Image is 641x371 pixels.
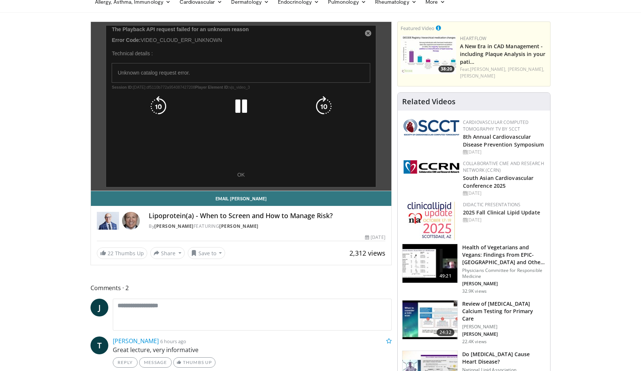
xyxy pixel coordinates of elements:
[460,66,547,79] div: Feat.
[219,223,259,229] a: [PERSON_NAME]
[460,73,495,79] a: [PERSON_NAME]
[437,329,454,336] span: 24:32
[437,272,454,280] span: 49:21
[160,338,186,345] small: 6 hours ago
[91,191,391,206] a: Email [PERSON_NAME]
[365,234,385,241] div: [DATE]
[404,160,459,174] img: a04ee3ba-8487-4636-b0fb-5e8d268f3737.png.150x105_q85_autocrop_double_scale_upscale_version-0.2.png
[139,357,172,368] a: Message
[407,201,455,240] img: d65bce67-f81a-47c5-b47d-7b8806b59ca8.jpg.150x105_q85_autocrop_double_scale_upscale_version-0.2.jpg
[462,339,487,345] p: 22.4K views
[91,22,391,191] video-js: Video Player
[149,212,385,220] h4: Lipoprotein(a) - When to Screen and How to Manage Risk?
[113,357,138,368] a: Reply
[462,281,546,287] p: [PERSON_NAME]
[463,133,544,148] a: 8th Annual Cardiovascular Disease Prevention Symposium
[508,66,544,72] a: [PERSON_NAME],
[470,66,506,72] a: [PERSON_NAME],
[113,345,392,354] p: Great lecture, very informative
[154,223,194,229] a: [PERSON_NAME]
[402,97,456,106] h4: Related Videos
[401,25,434,32] small: Featured Video
[402,301,457,339] img: f4af32e0-a3f3-4dd9-8ed6-e543ca885e6d.150x105_q85_crop-smart_upscale.jpg
[150,247,185,259] button: Share
[402,300,546,345] a: 24:32 Review of [MEDICAL_DATA] Calcium Testing for Primary Care [PERSON_NAME] [PERSON_NAME] 22.4K...
[108,250,114,257] span: 22
[402,244,457,283] img: 606f2b51-b844-428b-aa21-8c0c72d5a896.150x105_q85_crop-smart_upscale.jpg
[462,324,546,330] p: [PERSON_NAME]
[401,35,456,74] a: 38:20
[463,149,544,155] div: [DATE]
[401,35,456,74] img: 738d0e2d-290f-4d89-8861-908fb8b721dc.150x105_q85_crop-smart_upscale.jpg
[97,212,119,230] img: Dr. Robert S. Rosenson
[463,190,544,197] div: [DATE]
[113,337,159,345] a: [PERSON_NAME]
[460,43,545,65] a: A New Era in CAD Management - including Plaque Analysis in your pati…
[349,249,385,257] span: 2,312 views
[149,223,385,230] div: By FEATURING
[91,299,108,316] a: J
[463,119,529,132] a: Cardiovascular Computed Tomography TV by SCCT
[460,35,487,42] a: Heartflow
[438,66,454,72] span: 38:20
[462,267,546,279] p: Physicians Committee for Responsible Medicine
[462,351,546,365] h3: Do [MEDICAL_DATA] Cause Heart Disease?
[91,283,392,293] span: Comments 2
[173,357,215,368] a: Thumbs Up
[463,209,540,216] a: 2025 Fall Clinical Lipid Update
[188,247,226,259] button: Save to
[463,201,544,208] div: Didactic Presentations
[462,300,546,322] h3: Review of [MEDICAL_DATA] Calcium Testing for Primary Care
[463,217,544,223] div: [DATE]
[462,331,546,337] p: [PERSON_NAME]
[97,247,147,259] a: 22 Thumbs Up
[462,288,487,294] p: 32.9K views
[402,244,546,294] a: 49:21 Health of Vegetarians and Vegans: Findings From EPIC-[GEOGRAPHIC_DATA] and Othe… Physicians...
[462,244,546,266] h3: Health of Vegetarians and Vegans: Findings From EPIC-[GEOGRAPHIC_DATA] and Othe…
[122,212,140,230] img: Avatar
[91,336,108,354] a: T
[404,119,459,135] img: 51a70120-4f25-49cc-93a4-67582377e75f.png.150x105_q85_autocrop_double_scale_upscale_version-0.2.png
[463,160,544,173] a: Collaborative CME and Research Network (CCRN)
[463,174,534,189] a: South Asian Cardiovascular Conference 2025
